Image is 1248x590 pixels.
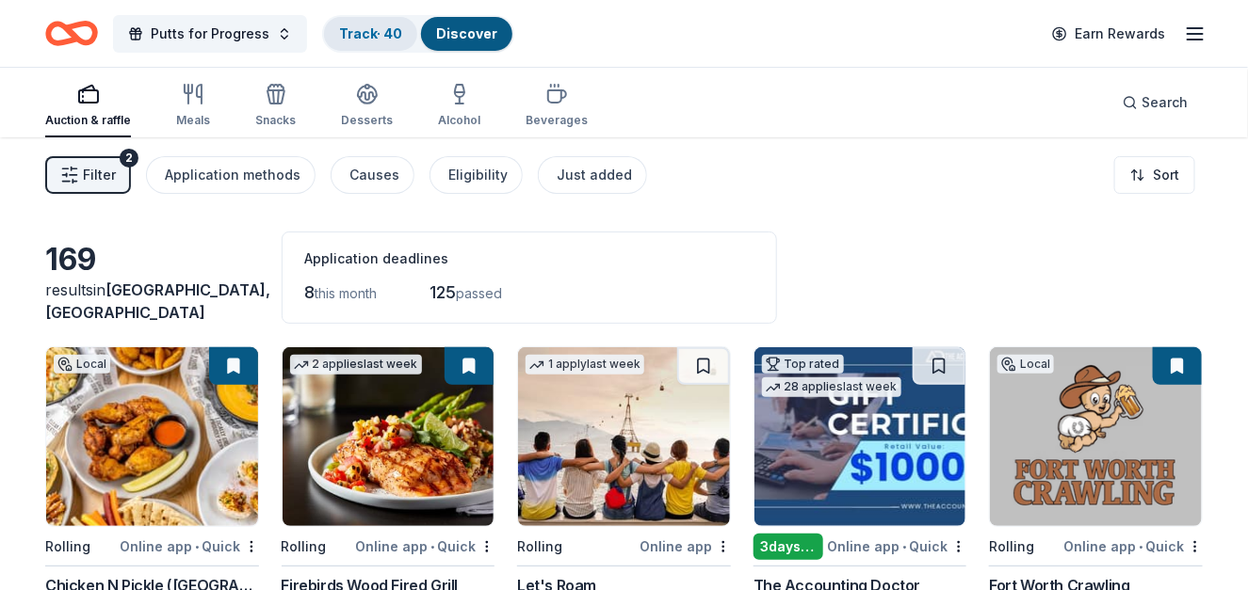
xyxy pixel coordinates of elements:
div: Rolling [45,535,90,558]
button: Snacks [255,75,296,137]
span: • [1139,539,1143,554]
div: 2 applies last week [290,355,422,375]
button: Application methods [146,156,316,194]
span: in [45,280,270,322]
div: Just added [557,164,632,186]
button: Search [1108,84,1203,121]
img: Image for Firebirds Wood Fired Grill [283,347,494,526]
div: Local [54,355,110,374]
button: Alcohol [438,75,480,137]
button: Eligibility [430,156,523,194]
span: 8 [305,282,316,302]
div: Beverages [526,113,588,128]
a: Track· 40 [339,25,402,41]
button: Track· 40Discover [322,15,514,53]
div: Desserts [341,113,393,128]
div: Application deadlines [305,247,754,270]
span: Putts for Progress [151,23,269,45]
div: Online app Quick [120,534,259,558]
a: Home [45,11,98,56]
button: Beverages [526,75,588,137]
div: Online app Quick [827,534,966,558]
div: 28 applies last week [762,377,901,397]
div: 169 [45,241,259,279]
img: Image for Fort Worth Crawling [990,347,1202,526]
div: 2 [120,149,138,167]
a: Earn Rewards [1041,17,1176,51]
div: Alcohol [438,113,480,128]
button: Auction & raffle [45,75,131,137]
button: Sort [1114,156,1195,194]
button: Just added [538,156,647,194]
div: Meals [176,113,210,128]
div: Rolling [282,535,327,558]
div: Online app Quick [1063,534,1203,558]
div: Rolling [989,535,1034,558]
div: Causes [349,164,399,186]
button: Causes [331,156,414,194]
div: Snacks [255,113,296,128]
div: Online app [640,534,731,558]
a: Discover [436,25,497,41]
div: Top rated [762,355,844,374]
div: Online app Quick [355,534,494,558]
button: Putts for Progress [113,15,307,53]
div: 1 apply last week [526,355,644,375]
span: • [195,539,199,554]
button: Meals [176,75,210,137]
div: Eligibility [448,164,508,186]
span: Filter [83,164,116,186]
span: Sort [1153,164,1179,186]
img: Image for Chicken N Pickle (Grand Prairie) [46,347,258,526]
span: • [902,539,906,554]
span: this month [316,285,378,301]
img: Image for Let's Roam [518,347,730,526]
span: Search [1142,91,1188,114]
span: [GEOGRAPHIC_DATA], [GEOGRAPHIC_DATA] [45,280,270,322]
div: Auction & raffle [45,113,131,128]
div: results [45,279,259,324]
span: • [430,539,434,554]
span: passed [457,285,503,301]
div: Application methods [165,164,300,186]
span: 125 [430,282,457,302]
img: Image for The Accounting Doctor [754,347,966,526]
div: Local [997,355,1054,374]
button: Desserts [341,75,393,137]
div: 3 days left [754,534,824,560]
button: Filter2 [45,156,131,194]
div: Rolling [517,535,562,558]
